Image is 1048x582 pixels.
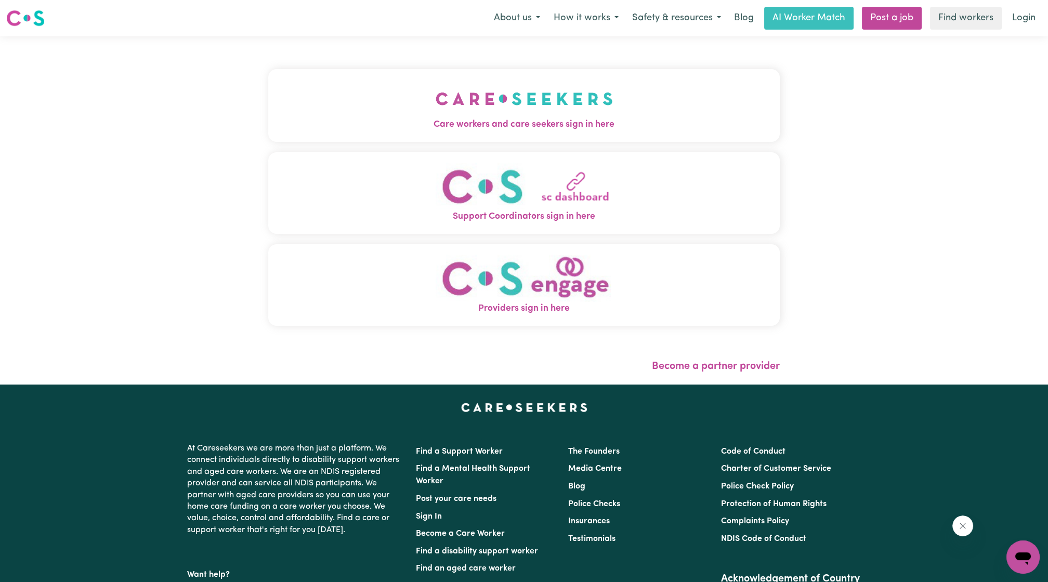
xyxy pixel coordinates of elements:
[268,69,780,142] button: Care workers and care seekers sign in here
[6,9,45,28] img: Careseekers logo
[268,244,780,326] button: Providers sign in here
[416,495,496,503] a: Post your care needs
[6,6,45,30] a: Careseekers logo
[721,500,827,508] a: Protection of Human Rights
[416,512,442,521] a: Sign In
[268,302,780,315] span: Providers sign in here
[568,447,620,456] a: The Founders
[187,439,403,540] p: At Careseekers we are more than just a platform. We connect individuals directly to disability su...
[416,547,538,555] a: Find a disability support worker
[1006,540,1040,574] iframe: Button to launch messaging window
[728,7,760,30] a: Blog
[721,482,794,491] a: Police Check Policy
[930,7,1002,30] a: Find workers
[721,465,831,473] a: Charter of Customer Service
[1006,7,1042,30] a: Login
[187,565,403,580] p: Want help?
[416,564,516,573] a: Find an aged care worker
[652,361,780,372] a: Become a partner provider
[268,118,780,131] span: Care workers and care seekers sign in here
[721,535,806,543] a: NDIS Code of Conduct
[461,403,587,412] a: Careseekers home page
[568,500,620,508] a: Police Checks
[416,447,503,456] a: Find a Support Worker
[547,7,625,29] button: How it works
[416,530,505,538] a: Become a Care Worker
[625,7,728,29] button: Safety & resources
[952,515,973,536] iframe: Close message
[268,210,780,223] span: Support Coordinators sign in here
[721,517,789,525] a: Complaints Policy
[268,152,780,234] button: Support Coordinators sign in here
[568,465,622,473] a: Media Centre
[568,517,610,525] a: Insurances
[764,7,854,30] a: AI Worker Match
[568,482,585,491] a: Blog
[6,7,63,16] span: Need any help?
[721,447,785,456] a: Code of Conduct
[862,7,922,30] a: Post a job
[568,535,615,543] a: Testimonials
[416,465,530,485] a: Find a Mental Health Support Worker
[487,7,547,29] button: About us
